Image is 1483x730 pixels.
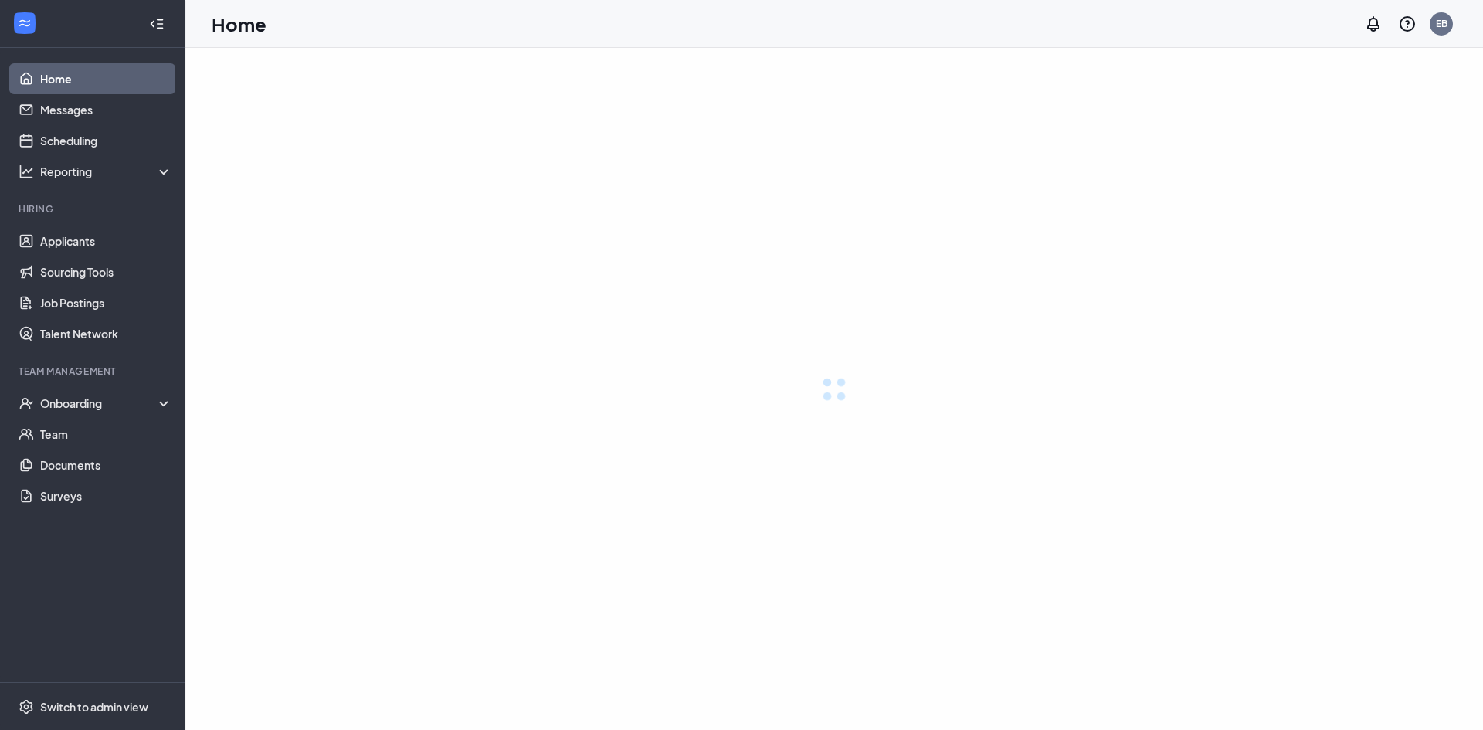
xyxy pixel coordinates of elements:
[1364,15,1383,33] svg: Notifications
[40,396,173,411] div: Onboarding
[40,480,172,511] a: Surveys
[19,396,34,411] svg: UserCheck
[17,15,32,31] svg: WorkstreamLogo
[212,11,266,37] h1: Home
[19,699,34,715] svg: Settings
[19,365,169,378] div: Team Management
[40,226,172,256] a: Applicants
[1436,17,1447,30] div: EB
[40,94,172,125] a: Messages
[40,256,172,287] a: Sourcing Tools
[149,16,165,32] svg: Collapse
[40,699,148,715] div: Switch to admin view
[40,450,172,480] a: Documents
[40,63,172,94] a: Home
[40,419,172,450] a: Team
[19,202,169,216] div: Hiring
[40,164,173,179] div: Reporting
[1398,15,1417,33] svg: QuestionInfo
[19,164,34,179] svg: Analysis
[40,318,172,349] a: Talent Network
[40,125,172,156] a: Scheduling
[40,287,172,318] a: Job Postings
